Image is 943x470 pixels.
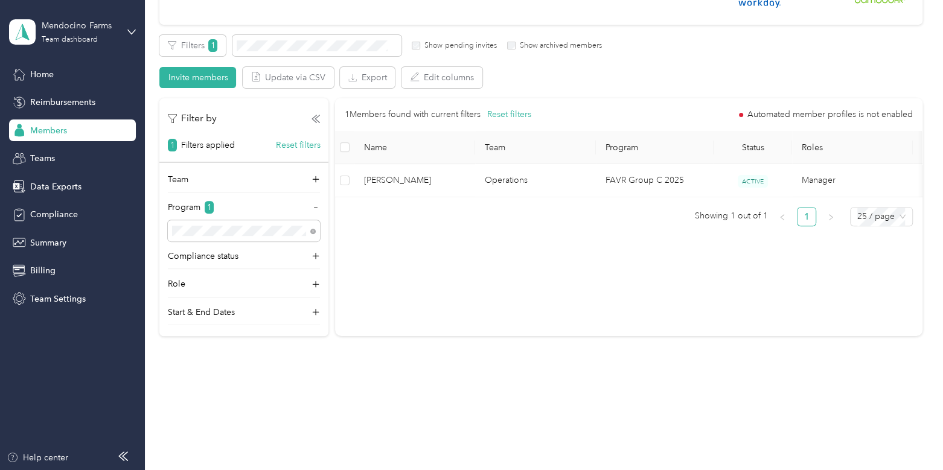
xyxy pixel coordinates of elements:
[30,293,86,305] span: Team Settings
[208,39,217,52] span: 1
[354,131,475,164] th: Name
[276,139,320,151] button: Reset filters
[487,108,531,121] button: Reset filters
[401,67,482,88] button: Edit columns
[827,214,834,221] span: right
[798,208,816,226] a: 1
[345,108,481,121] p: 1 Members found with current filters
[773,207,792,226] li: Previous Page
[364,174,465,187] span: [PERSON_NAME]
[42,36,97,43] div: Team dashboard
[7,451,68,464] button: Help center
[30,208,78,221] span: Compliance
[42,19,117,32] div: Mendocino Farms
[596,164,714,197] td: FAVR Group C 2025
[243,67,334,88] button: Update via CSV
[792,164,913,197] td: Manager
[475,131,596,164] th: Team
[168,173,188,186] p: Team
[747,110,913,119] span: Automated member profiles is not enabled
[340,67,395,88] button: Export
[821,207,840,226] li: Next Page
[738,175,768,188] span: ACTIVE
[850,207,913,226] div: Page Size
[159,35,226,56] button: Filters1
[821,207,840,226] button: right
[420,40,496,51] label: Show pending invites
[168,306,235,319] p: Start & End Dates
[168,278,185,290] p: Role
[475,164,596,197] td: Operations
[714,131,792,164] th: Status
[779,214,786,221] span: left
[30,180,82,193] span: Data Exports
[168,250,238,262] p: Compliance status
[792,131,913,164] th: Roles
[695,207,768,225] span: Showing 1 out of 1
[30,237,66,249] span: Summary
[797,207,816,226] li: 1
[205,201,214,214] span: 1
[168,201,200,214] p: Program
[596,131,714,164] th: Program
[354,164,475,197] td: Steven M. Mintzer
[773,207,792,226] button: left
[875,402,943,470] iframe: Everlance-gr Chat Button Frame
[364,142,465,153] span: Name
[857,208,906,226] span: 25 / page
[30,264,56,277] span: Billing
[516,40,602,51] label: Show archived members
